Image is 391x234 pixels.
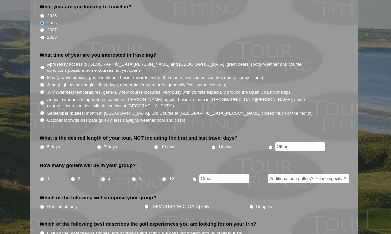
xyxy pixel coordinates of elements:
[47,13,57,20] label: 2025
[256,204,272,210] label: Couples
[47,20,57,27] label: 2026
[108,176,110,183] label: 4
[47,144,60,151] label: 5 days
[218,144,234,151] label: 14 days
[78,176,80,183] label: 2
[40,52,156,59] label: What time of year are you interested in traveling?
[40,135,238,142] label: What is the desired length of your tour, NOT including the first and last travel days?
[47,204,78,210] label: Gentlemen only
[47,75,263,81] label: May (always popular, gorse in bloom, busier towards end of the month, few course closures due to ...
[47,61,313,74] label: April (easy access to [GEOGRAPHIC_DATA][PERSON_NAME] and [GEOGRAPHIC_DATA], great deals, spotty w...
[152,204,209,210] label: [DEMOGRAPHIC_DATA] only
[47,82,226,89] label: June (high season begins, long days, moderate temperatures, generally few course closures)
[47,110,313,117] label: September (busiest month in [GEOGRAPHIC_DATA], Old Course at [GEOGRAPHIC_DATA][PERSON_NAME] close...
[275,142,325,152] input: Other
[47,89,290,96] label: July (warmest temperatures, generally few course closures, very busy with tourists especially aro...
[47,27,57,34] label: 2027
[40,4,131,10] label: What year are you looking to travel in?
[47,34,57,41] label: 2028
[268,174,349,184] input: Additional non-golfers? Please specify #
[47,97,313,110] label: August (warmest temperatures continue, [PERSON_NAME] purple, busiest month in [GEOGRAPHIC_DATA][P...
[47,117,185,124] label: October (crowds dissipate quickly, less daylight, weather cool and crisp)
[40,195,156,201] label: Which of the following will comprise your group?
[104,144,117,151] label: 7 days
[47,176,49,183] label: 1
[161,144,177,151] label: 10 days
[199,174,249,184] input: Other
[169,176,174,183] label: 12
[40,221,256,228] label: Which of the following best describes the golf experiences you are looking for on your trip?
[40,163,136,169] label: How many golfers will be in your group?
[139,176,141,183] label: 8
